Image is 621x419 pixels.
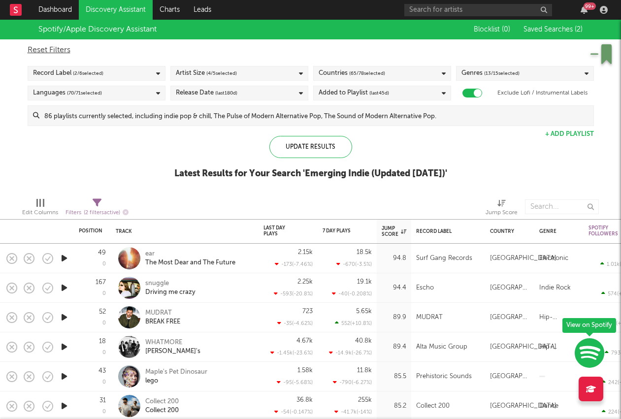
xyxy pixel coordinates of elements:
[274,409,313,415] div: -54 ( -0.147 % )
[174,168,447,180] div: Latest Results for Your Search ' Emerging Indie (Updated [DATE]) '
[416,253,472,264] div: Surf Gang Records
[145,318,180,326] div: BREAK FREE
[102,380,106,385] div: 0
[302,308,313,315] div: 723
[333,379,372,386] div: -790 ( -6.27 % )
[539,400,558,412] div: Dance
[98,250,106,256] div: 49
[102,291,106,296] div: 0
[99,338,106,345] div: 18
[357,279,372,285] div: 19.1k
[490,282,529,294] div: [GEOGRAPHIC_DATA]
[490,400,556,412] div: [GEOGRAPHIC_DATA]
[584,2,596,10] div: 99 +
[319,67,385,79] div: Countries
[297,279,313,285] div: 2.25k
[382,341,406,353] div: 89.4
[416,282,434,294] div: Escho
[357,249,372,256] div: 18.5k
[523,26,583,33] span: Saved Searches
[22,194,58,223] div: Edit Columns
[269,136,352,158] div: Update Results
[145,309,180,318] div: MUDRAT
[336,261,372,267] div: -670 ( -3.5 % )
[369,87,389,99] span: (last 45 d)
[486,194,518,223] div: Jump Score
[263,225,298,237] div: Last Day Plays
[102,409,106,415] div: 0
[98,368,106,374] div: 43
[145,368,207,377] div: Maple's Pet Dinosaur
[145,338,200,347] div: WHATMORE
[356,308,372,315] div: 5.65k
[358,397,372,403] div: 255k
[490,312,529,323] div: [GEOGRAPHIC_DATA]
[39,106,593,126] input: 86 playlists currently selected, including indie pop & chill, The Pulse of Modern Alternative Pop...
[382,400,406,412] div: 85.2
[99,397,106,404] div: 31
[296,338,313,344] div: 4.67k
[145,309,180,326] a: MUDRATBREAK FREE
[490,253,556,264] div: [GEOGRAPHIC_DATA]
[84,210,120,216] span: ( 2 filters active)
[319,87,389,99] div: Added to Playlist
[323,228,357,234] div: 7 Day Plays
[145,397,179,415] a: Collect 200Collect 200
[581,6,588,14] button: 99+
[382,282,406,294] div: 94.4
[539,312,579,323] div: Hip-Hop/Rap
[215,87,237,99] span: (last 180 d)
[525,199,599,214] input: Search...
[416,341,467,353] div: Alta Music Group
[145,368,207,386] a: Maple's Pet Dinosaurlego
[416,312,443,323] div: MUDRAT
[332,290,372,297] div: -40 ( -0.208 % )
[145,279,196,297] a: snuggleDriving me crazy
[461,67,520,79] div: Genres
[334,409,372,415] div: -41.7k ( -14 % )
[206,67,237,79] span: ( 4 / 5 selected)
[65,207,129,219] div: Filters
[33,87,102,99] div: Languages
[277,379,313,386] div: -95 ( -5.68 % )
[145,406,179,415] div: Collect 200
[486,207,518,219] div: Jump Score
[145,250,235,267] a: earThe Most Dear and The Future
[355,338,372,344] div: 40.8k
[335,320,372,326] div: 552 ( +10.8 % )
[274,290,313,297] div: -593 ( -20.8 % )
[65,194,129,223] div: Filters(2 filters active)
[490,341,556,353] div: [GEOGRAPHIC_DATA]
[116,228,249,234] div: Track
[416,400,450,412] div: Collect 200
[490,228,524,234] div: Country
[575,26,583,33] span: ( 2 )
[102,350,106,355] div: 0
[145,347,200,356] div: [PERSON_NAME]'s
[79,228,102,234] div: Position
[502,26,510,33] span: ( 0 )
[416,371,472,383] div: Prehistoric Sounds
[102,321,106,326] div: 0
[275,261,313,267] div: -173 ( -7.46 % )
[539,228,574,234] div: Genre
[382,312,406,323] div: 89.9
[145,377,207,386] div: lego
[382,226,406,237] div: Jump Score
[474,26,510,33] span: Blocklist
[270,350,313,356] div: -1.45k ( -23.6 % )
[145,279,196,288] div: snuggle
[296,397,313,403] div: 36.8k
[382,253,406,264] div: 94.8
[67,87,102,99] span: ( 70 / 71 selected)
[176,87,237,99] div: Release Date
[33,67,103,79] div: Record Label
[484,67,520,79] span: ( 13 / 15 selected)
[329,350,372,356] div: -14.9k ( -26.7 % )
[176,67,237,79] div: Artist Size
[73,67,103,79] span: ( 2 / 6 selected)
[145,397,179,406] div: Collect 200
[490,371,529,383] div: [GEOGRAPHIC_DATA]
[102,261,106,267] div: 0
[539,282,571,294] div: Indie Rock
